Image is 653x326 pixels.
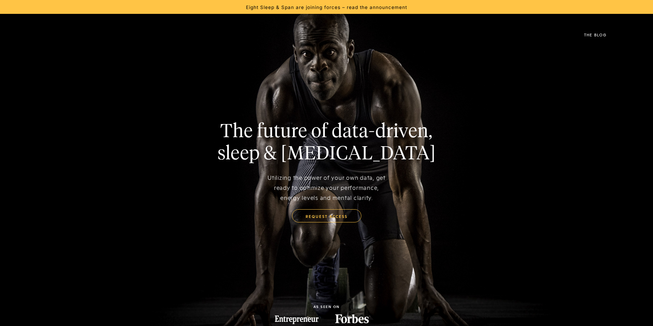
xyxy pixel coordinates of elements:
h1: The future of data-driven, sleep & [MEDICAL_DATA] [218,121,436,165]
div: Utilizing the power of your own data, get ready to optimize your performance, energy levels and m... [266,172,387,202]
a: The Blog [574,21,617,49]
a: request access [292,209,361,222]
div: The Blog [584,33,607,37]
div: as seen on [314,305,340,308]
a: Eight Sleep & Span are joining forces – read the announcement [246,4,407,10]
